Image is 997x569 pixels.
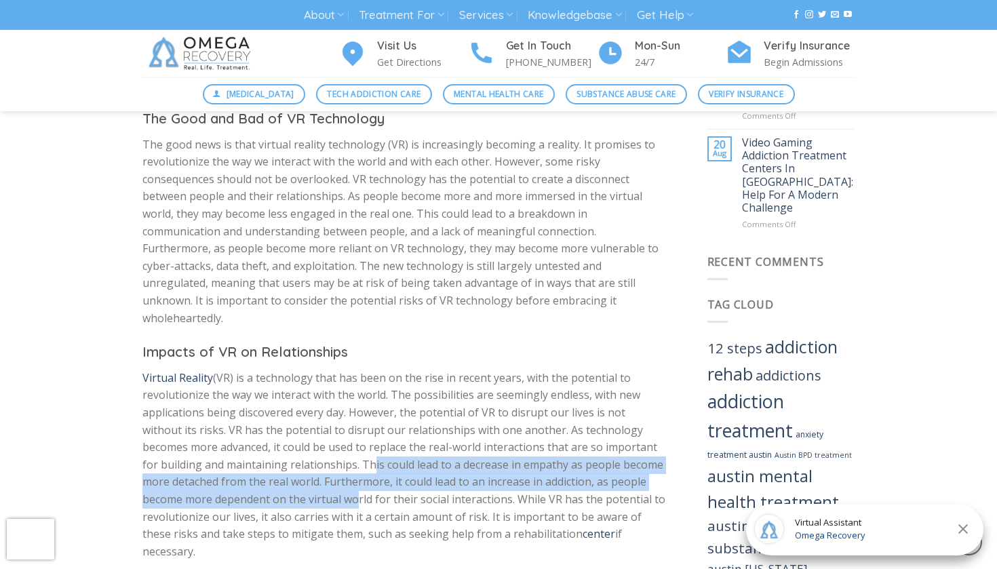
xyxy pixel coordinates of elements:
[142,370,667,561] p: (VR) is a technology that has been on the rise in recent years, with the potential to revolutioni...
[566,84,687,104] a: Substance Abuse Care
[583,526,615,541] a: center
[142,136,667,328] p: The good news is that virtual reality technology (VR) is increasingly becoming a reality. It prom...
[459,3,513,28] a: Services
[707,336,838,385] a: addiction rehab (29 items)
[339,37,468,71] a: Visit Us Get Directions
[528,3,621,28] a: Knowledgebase
[707,297,774,312] span: Tag Cloud
[142,108,667,130] h3: The Good and Bad of VR Technology
[506,37,597,55] h4: Get In Touch
[443,84,555,104] a: Mental Health Care
[227,87,294,100] span: [MEDICAL_DATA]
[635,37,726,55] h4: Mon-Sun
[468,37,597,71] a: Get In Touch [PHONE_NUMBER]
[818,10,826,20] a: Follow on Twitter
[203,84,306,104] a: [MEDICAL_DATA]
[707,429,823,460] a: anxiety treatment austin (4 items)
[454,87,543,100] span: Mental Health Care
[635,54,726,70] p: 24/7
[709,87,783,100] span: Verify Insurance
[506,54,597,70] p: [PHONE_NUMBER]
[316,84,432,104] a: Tech Addiction Care
[742,136,855,214] a: Video Gaming Addiction Treatment Centers In [GEOGRAPHIC_DATA]: Help For A Modern Challenge
[707,254,824,269] span: Recent Comments
[142,341,667,363] h3: Impacts of VR on Relationships
[576,87,676,100] span: Substance Abuse Care
[844,10,852,20] a: Follow on YouTube
[775,450,852,460] a: Austin BPD treatment (3 items)
[792,10,800,20] a: Follow on Facebook
[7,519,54,560] iframe: reCAPTCHA
[764,37,855,55] h4: Verify Insurance
[142,30,261,77] img: Omega Recovery
[726,37,855,71] a: Verify Insurance Begin Admissions
[831,10,839,20] a: Send us an email
[742,111,796,121] span: Comments Off
[698,84,795,104] a: Verify Insurance
[637,3,693,28] a: Get Help
[142,370,213,385] a: Virtual Reality
[304,3,344,28] a: About
[707,389,793,443] a: addiction treatment (40 items)
[327,87,421,100] span: Tech Addiction Care
[377,54,468,70] p: Get Directions
[742,219,796,229] span: Comments Off
[377,37,468,55] h4: Visit Us
[764,54,855,70] p: Begin Admissions
[707,338,762,357] a: 12 steps (15 items)
[359,3,444,28] a: Treatment For
[707,516,828,557] a: austin texas substance abuse (16 items)
[707,465,839,513] a: austin mental health treatment (26 items)
[756,366,821,385] a: addictions (14 items)
[805,10,813,20] a: Follow on Instagram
